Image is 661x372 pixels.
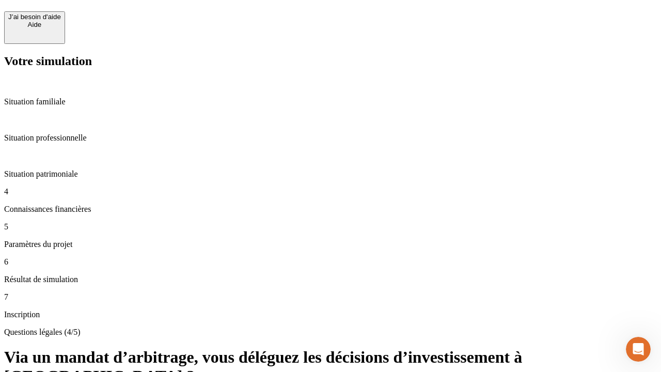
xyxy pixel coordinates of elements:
iframe: Intercom live chat [626,337,651,362]
p: Paramètres du projet [4,240,657,249]
div: Aide [8,21,61,28]
p: Connaissances financières [4,205,657,214]
p: Résultat de simulation [4,275,657,284]
p: 5 [4,222,657,231]
div: J’ai besoin d'aide [8,13,61,21]
p: Questions légales (4/5) [4,328,657,337]
p: 6 [4,257,657,267]
p: 7 [4,292,657,302]
p: 4 [4,187,657,196]
button: J’ai besoin d'aideAide [4,11,65,44]
p: Situation patrimoniale [4,169,657,179]
p: Inscription [4,310,657,319]
p: Situation familiale [4,97,657,106]
p: Situation professionnelle [4,133,657,143]
h2: Votre simulation [4,54,657,68]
